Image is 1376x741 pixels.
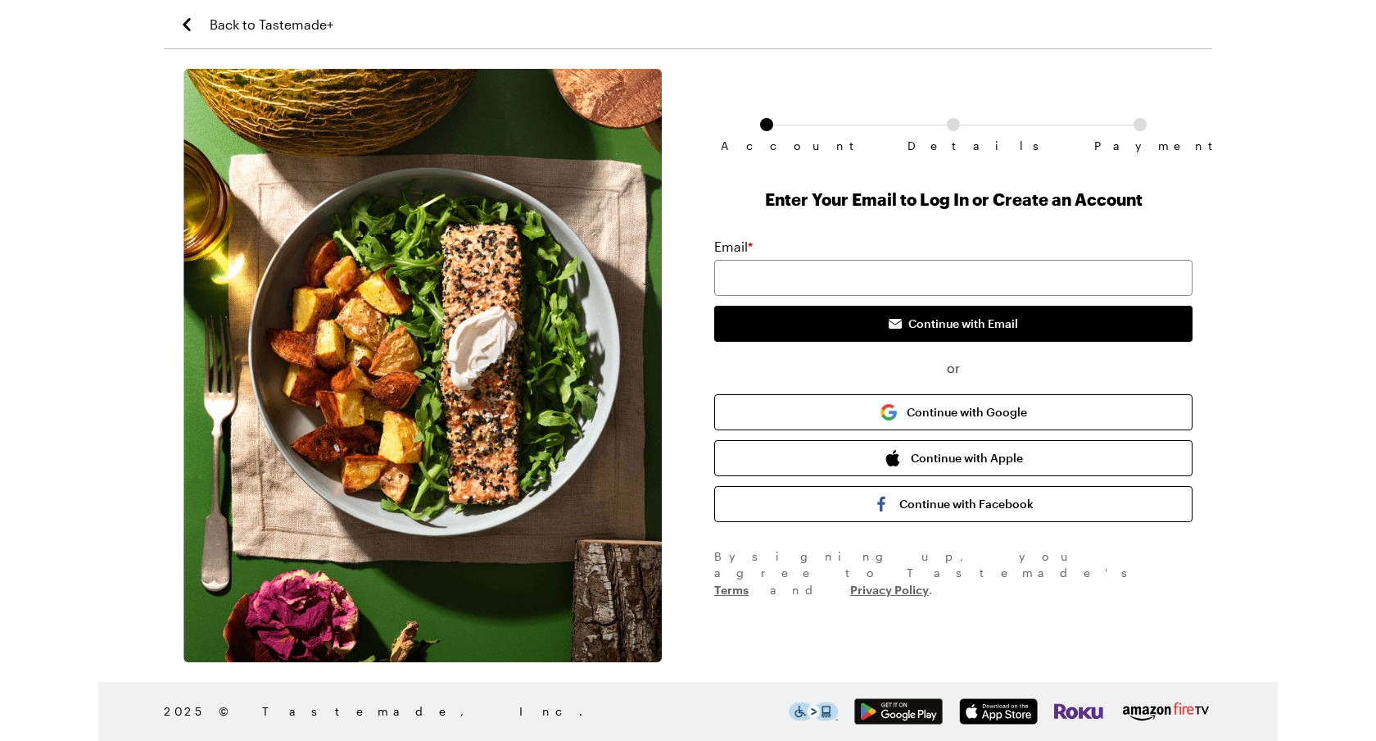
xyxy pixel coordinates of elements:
h1: Enter Your Email to Log In or Create an Account [714,188,1193,211]
img: Amazon Fire TV [1120,698,1212,725]
button: Continue with Apple [714,440,1193,476]
a: Terms [714,581,749,597]
button: Continue with Google [714,394,1193,430]
a: Privacy Policy [850,581,929,597]
span: Continue with Email [908,316,1018,332]
img: Roku [1054,698,1103,725]
span: Back to Tastemade+ [210,15,333,34]
label: Email [714,237,753,257]
ol: Subscription checkout form navigation [714,118,1193,139]
img: This icon serves as a link to download the Level Access assistive technology app for individuals ... [789,702,838,721]
span: or [714,358,1193,378]
span: 2025 © Tastemade, Inc. [164,702,789,721]
button: Continue with Email [714,306,1193,342]
img: App Store [959,698,1038,725]
span: Details [908,139,999,152]
img: Google Play [854,698,943,725]
span: Payment [1094,139,1186,152]
div: By signing up , you agree to Tastemade's and . [714,548,1193,598]
span: Account [721,139,812,152]
button: Continue with Facebook [714,486,1193,522]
